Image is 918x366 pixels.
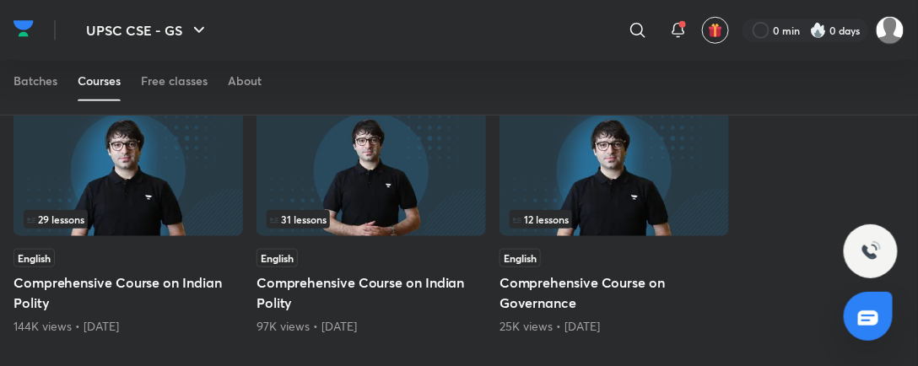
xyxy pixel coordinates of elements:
div: Comprehensive Course on Indian Polity [256,100,486,335]
span: English [13,249,55,267]
div: Batches [13,73,57,89]
img: avatar [708,23,723,38]
h5: Comprehensive Course on Indian Polity [256,272,486,313]
div: infosection [510,210,719,229]
button: avatar [702,17,729,44]
div: Courses [78,73,121,89]
a: About [228,61,262,101]
span: English [256,249,298,267]
span: 29 lessons [27,214,84,224]
img: Thumbnail [13,105,243,236]
div: left [24,210,233,229]
a: Courses [78,61,121,101]
div: Free classes [141,73,208,89]
span: 31 lessons [270,214,327,224]
div: Comprehensive Course on Governance [499,100,729,335]
div: infosection [24,210,233,229]
div: Comprehensive Course on Indian Polity [13,100,243,335]
img: streak [810,22,827,39]
div: infocontainer [267,210,476,229]
div: 25K views • 11 months ago [499,318,729,335]
h5: Comprehensive Course on Indian Polity [13,272,243,313]
div: infocontainer [24,210,233,229]
h5: Comprehensive Course on Governance [499,272,729,313]
span: English [499,249,541,267]
img: Company Logo [13,16,34,41]
img: Thumbnail [256,105,486,236]
div: left [267,210,476,229]
img: Thumbnail [499,105,729,236]
a: Batches [13,61,57,101]
div: About [228,73,262,89]
span: 12 lessons [513,214,569,224]
img: ttu [861,241,881,261]
div: 97K views • 1 year ago [256,318,486,335]
div: infocontainer [510,210,719,229]
div: infosection [267,210,476,229]
a: Company Logo [13,16,34,46]
div: left [510,210,719,229]
div: 144K views • 1 year ago [13,318,243,335]
a: Free classes [141,61,208,101]
img: ADITYA [876,16,904,45]
button: UPSC CSE - GS [76,13,219,47]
